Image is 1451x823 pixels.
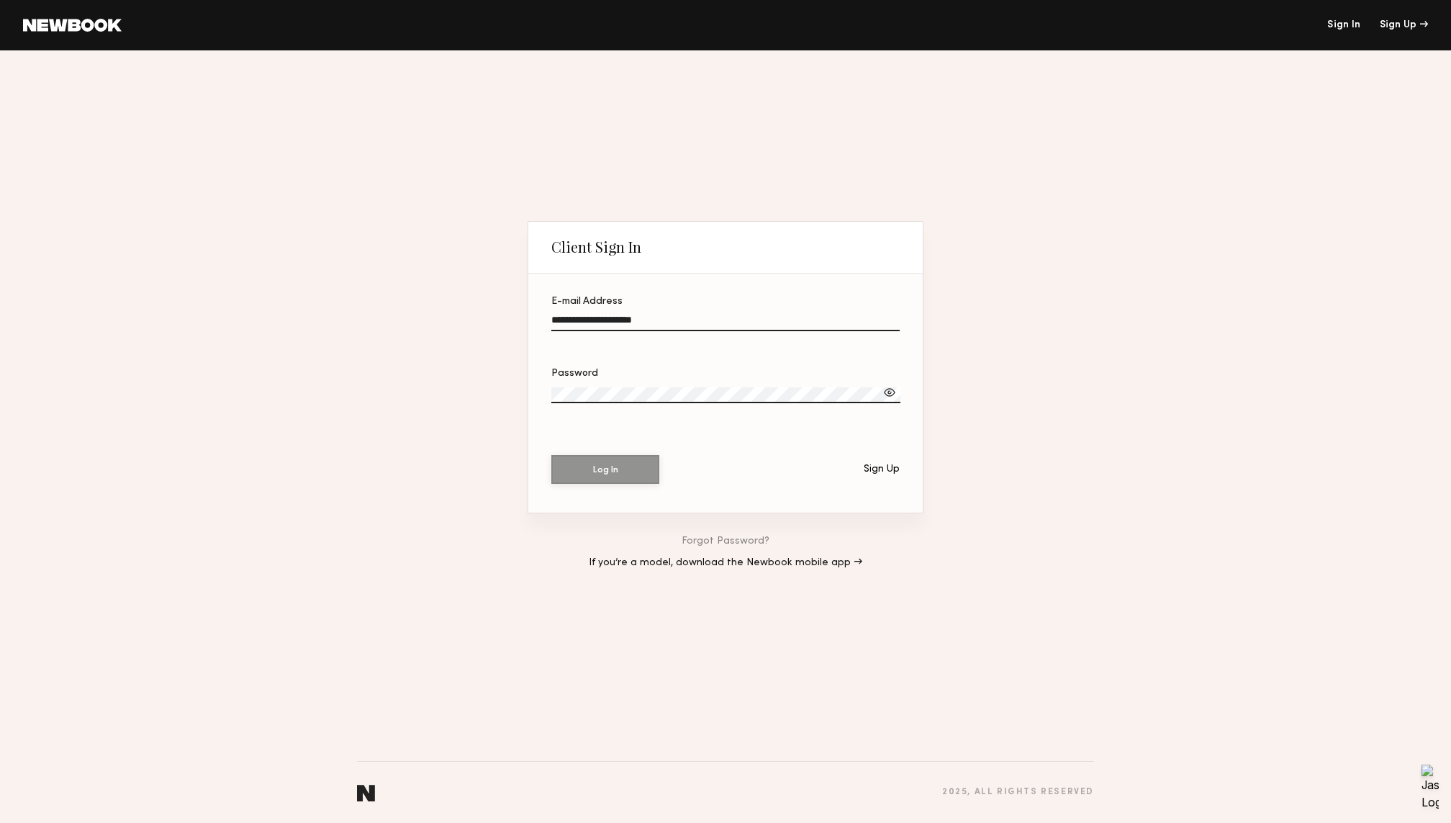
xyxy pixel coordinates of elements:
[942,788,1094,797] div: 2025 , all rights reserved
[1380,20,1428,30] div: Sign Up
[551,369,900,379] div: Password
[682,536,769,547] a: Forgot Password?
[551,297,900,307] div: E-mail Address
[551,455,659,484] button: Log In
[551,315,900,331] input: E-mail Address
[589,558,862,568] a: If you’re a model, download the Newbook mobile app →
[551,238,641,256] div: Client Sign In
[864,464,900,475] div: Sign Up
[1327,20,1360,30] a: Sign In
[551,387,900,403] input: Password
